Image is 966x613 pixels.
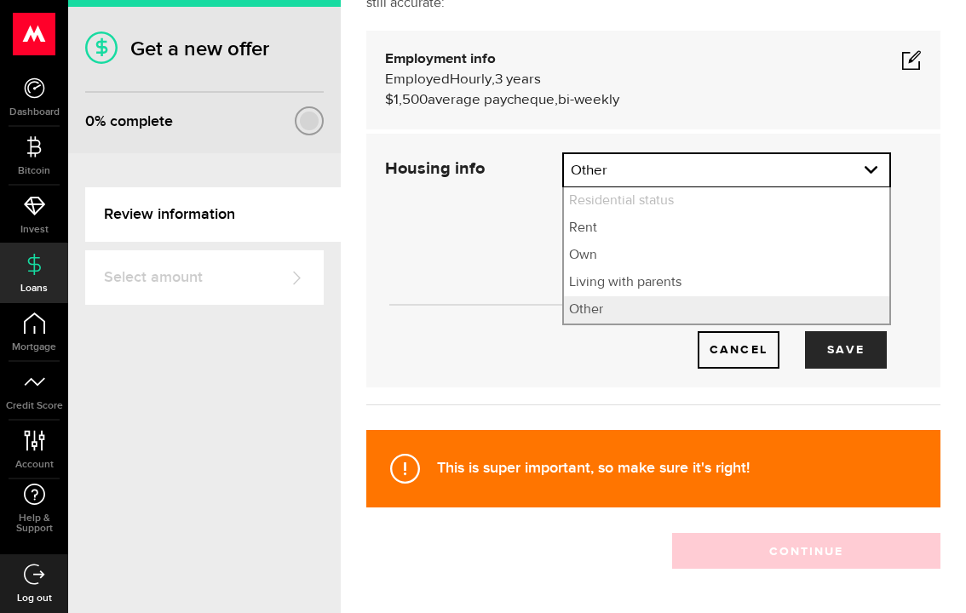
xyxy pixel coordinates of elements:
[385,160,485,177] strong: Housing info
[450,72,492,87] span: Hourly
[564,242,889,269] li: Own
[564,296,889,324] li: Other
[564,269,889,296] li: Living with parents
[437,459,750,477] strong: This is super important, so make sure it's right!
[805,331,887,369] button: Save
[85,37,324,61] h1: Get a new offer
[85,250,324,305] a: Select amount
[385,93,428,107] span: $1,500
[492,72,495,87] span: ,
[558,93,619,107] span: bi-weekly
[14,7,65,58] button: Open LiveChat chat widget
[385,52,496,66] b: Employment info
[698,331,779,369] a: Cancel
[564,215,889,242] li: Rent
[85,112,95,130] span: 0
[85,106,173,137] div: % complete
[428,93,558,107] span: average paycheque,
[385,72,450,87] span: Employed
[564,187,889,215] li: Residential status
[564,154,889,186] a: expand select
[672,533,940,569] button: Continue
[495,72,541,87] span: 3 years
[85,187,341,242] a: Review information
